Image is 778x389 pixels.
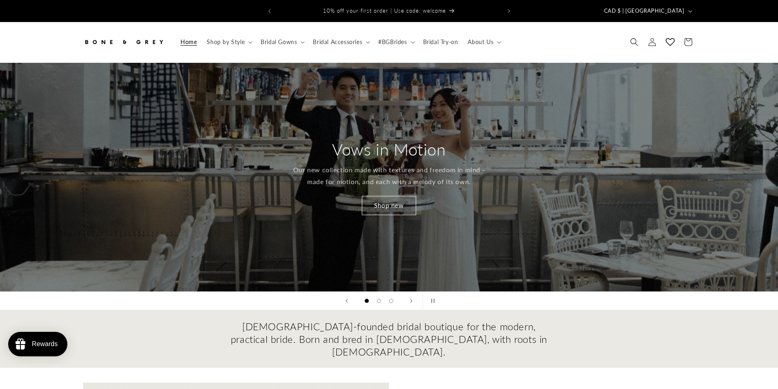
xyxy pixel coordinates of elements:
[402,292,420,310] button: Next slide
[230,320,548,358] h2: [DEMOGRAPHIC_DATA]-founded bridal boutique for the modern, practical bride. Born and bred in [DEM...
[261,3,279,19] button: Previous announcement
[385,295,397,307] button: Load slide 3 of 3
[423,292,441,310] button: Pause slideshow
[500,3,518,19] button: Next announcement
[308,33,373,51] summary: Bridal Accessories
[181,38,197,46] span: Home
[361,295,373,307] button: Load slide 1 of 3
[338,292,356,310] button: Previous slide
[599,3,696,19] button: CAD $ | [GEOGRAPHIC_DATA]
[604,7,684,15] span: CAD $ | [GEOGRAPHIC_DATA]
[463,33,504,51] summary: About Us
[418,33,463,51] a: Bridal Try-on
[373,295,385,307] button: Load slide 2 of 3
[83,33,165,51] img: Bone and Grey Bridal
[468,38,493,46] span: About Us
[292,164,486,188] p: Our new collection made with textures and freedom in mind - made for motion, and each with a melo...
[256,33,308,51] summary: Bridal Gowns
[332,139,446,160] h2: Vows in Motion
[362,196,416,215] a: Shop new
[625,33,643,51] summary: Search
[80,30,167,54] a: Bone and Grey Bridal
[32,340,58,348] div: Rewards
[313,38,362,46] span: Bridal Accessories
[373,33,418,51] summary: #BGBrides
[202,33,256,51] summary: Shop by Style
[176,33,202,51] a: Home
[378,38,407,46] span: #BGBrides
[207,38,245,46] span: Shop by Style
[323,7,446,14] span: 10% off your first order | Use code: welcome
[423,38,458,46] span: Bridal Try-on
[261,38,297,46] span: Bridal Gowns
